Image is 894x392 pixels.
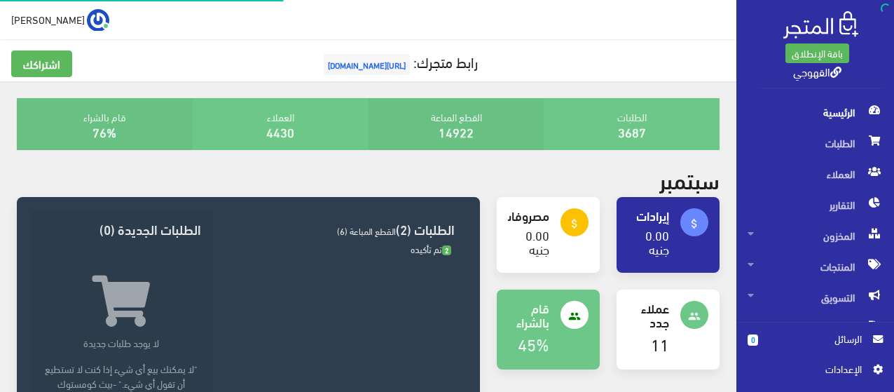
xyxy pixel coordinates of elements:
span: تم تأكيده [411,241,451,257]
span: 0 [748,334,758,346]
p: لا يوجد طلبات جديدة [42,335,201,350]
div: الطلبات [544,98,720,150]
h3: الطلبات الجديدة (0) [42,222,201,236]
span: الطلبات [748,128,883,158]
h4: عملاء جدد [628,301,669,329]
i: people [568,310,581,323]
a: 0.00 جنيه [525,223,549,260]
i: people [688,310,701,323]
span: اﻹعدادات [759,361,861,377]
h4: قام بالشراء [508,301,549,329]
span: التسويق [748,282,883,313]
span: العملاء [748,158,883,189]
a: 14922 [439,120,474,143]
h2: سبتمبر [659,167,720,191]
a: 0.00 جنيه [645,223,669,260]
h3: الطلبات (2) [224,222,455,236]
a: رابط متجرك:[URL][DOMAIN_NAME] [320,48,478,74]
a: الطلبات [736,128,894,158]
span: الرسائل [769,331,862,346]
a: الرئيسية [736,97,894,128]
a: القهوجي [793,61,841,81]
a: 76% [92,120,116,143]
span: المنتجات [748,251,883,282]
a: التقارير [736,189,894,220]
span: القطع المباعة (6) [337,222,396,239]
span: الرئيسية [748,97,883,128]
a: العملاء [736,158,894,189]
p: "لا يمكنك بيع أي شيء إذا كنت لا تستطيع أن تقول أي شيء." -بيث كومستوك [42,361,201,391]
span: [URL][DOMAIN_NAME] [324,54,410,75]
h4: مصروفات [508,208,549,222]
a: اشتراكك [11,50,72,77]
h4: إيرادات [628,208,669,222]
a: 11 [651,328,669,358]
a: باقة الإنطلاق [785,43,849,63]
span: المحتوى [748,313,883,344]
img: ... [87,9,109,32]
a: ... [PERSON_NAME] [11,8,109,31]
div: قام بالشراء [17,98,193,150]
a: المحتوى [736,313,894,344]
div: العملاء [193,98,369,150]
a: 3687 [618,120,646,143]
a: المخزون [736,220,894,251]
span: 2 [442,245,451,256]
span: [PERSON_NAME] [11,11,85,28]
a: 0 الرسائل [748,331,883,361]
a: 4430 [266,120,294,143]
span: المخزون [748,220,883,251]
div: القطع المباعة [369,98,544,150]
img: . [783,11,858,39]
i: attach_money [568,217,581,230]
i: attach_money [688,217,701,230]
a: المنتجات [736,251,894,282]
span: التقارير [748,189,883,220]
a: اﻹعدادات [748,361,883,384]
a: 45% [518,328,549,358]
